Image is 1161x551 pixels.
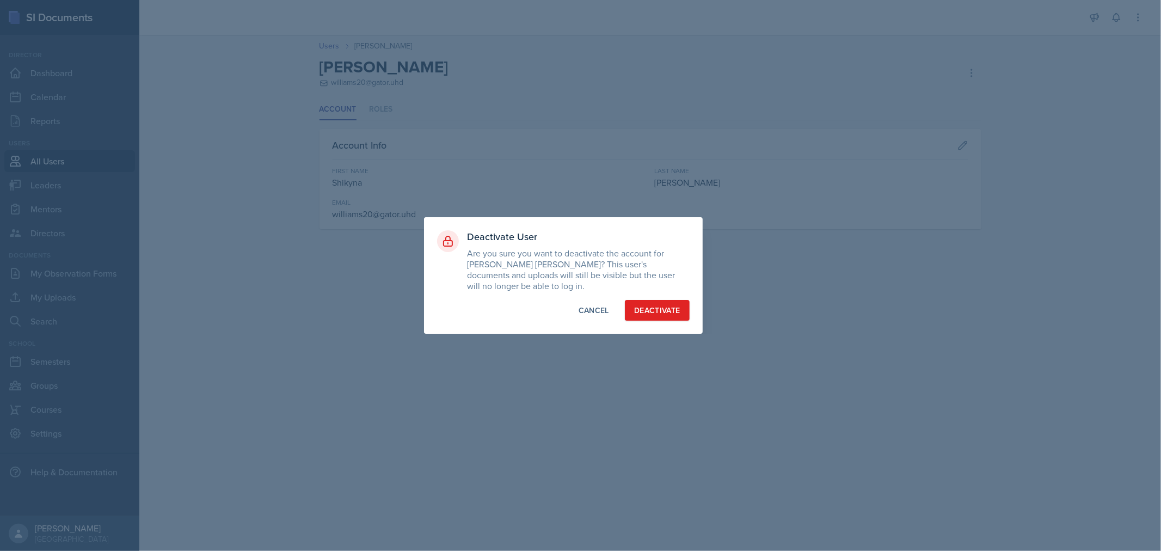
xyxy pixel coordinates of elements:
[569,300,618,321] button: Cancel
[579,305,609,316] div: Cancel
[634,305,680,316] div: Deactivate
[468,248,690,291] p: Are you sure you want to deactivate the account for [PERSON_NAME] [PERSON_NAME]? This user's docu...
[625,300,690,321] button: Deactivate
[468,230,690,243] h3: Deactivate User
